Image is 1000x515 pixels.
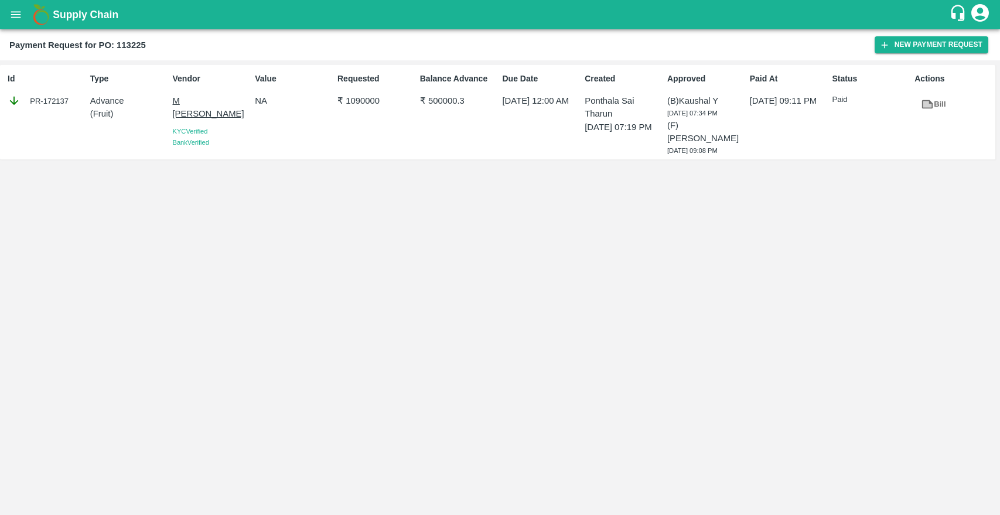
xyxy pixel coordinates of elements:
a: Supply Chain [53,6,949,23]
button: open drawer [2,1,29,28]
b: Payment Request for PO: 113225 [9,40,146,50]
div: PR-172137 [8,94,86,107]
p: (B) Kaushal Y [667,94,745,107]
p: Vendor [173,73,251,85]
p: Due Date [503,73,581,85]
p: ₹ 1090000 [337,94,415,107]
p: Balance Advance [420,73,498,85]
p: Paid At [750,73,828,85]
p: Ponthala Sai Tharun [585,94,663,121]
span: [DATE] 07:34 PM [667,110,718,117]
p: [DATE] 12:00 AM [503,94,581,107]
p: [DATE] 09:11 PM [750,94,828,107]
p: Value [255,73,333,85]
p: Created [585,73,663,85]
p: Status [832,73,910,85]
a: Bill [914,94,952,115]
p: M [PERSON_NAME] [173,94,251,121]
span: [DATE] 09:08 PM [667,147,718,154]
p: [DATE] 07:19 PM [585,121,663,134]
p: NA [255,94,333,107]
p: Requested [337,73,415,85]
img: logo [29,3,53,26]
p: Id [8,73,86,85]
p: Actions [914,73,992,85]
button: New Payment Request [875,36,988,53]
span: Bank Verified [173,139,209,146]
p: ₹ 500000.3 [420,94,498,107]
div: customer-support [949,4,970,25]
p: Type [90,73,168,85]
p: (F) [PERSON_NAME] [667,119,745,145]
p: Paid [832,94,910,105]
p: Approved [667,73,745,85]
p: ( Fruit ) [90,107,168,120]
span: KYC Verified [173,128,208,135]
b: Supply Chain [53,9,118,21]
p: Advance [90,94,168,107]
div: account of current user [970,2,991,27]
